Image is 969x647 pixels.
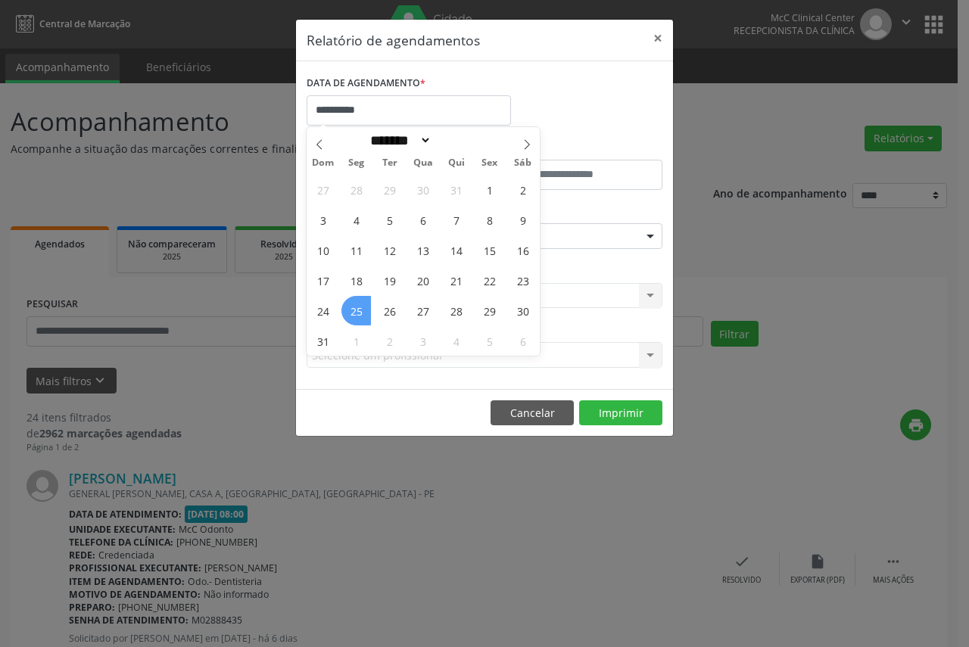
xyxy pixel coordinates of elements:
span: Agosto 24, 2025 [308,296,338,325]
span: Setembro 4, 2025 [441,326,471,356]
span: Agosto 4, 2025 [341,205,371,235]
button: Imprimir [579,400,662,426]
span: Agosto 11, 2025 [341,235,371,265]
span: Setembro 6, 2025 [508,326,537,356]
span: Agosto 12, 2025 [375,235,404,265]
span: Setembro 3, 2025 [408,326,438,356]
span: Agosto 28, 2025 [441,296,471,325]
span: Qui [440,158,473,168]
span: Agosto 5, 2025 [375,205,404,235]
span: Julho 27, 2025 [308,175,338,204]
span: Agosto 17, 2025 [308,266,338,295]
label: DATA DE AGENDAMENTO [307,72,425,95]
span: Sáb [506,158,540,168]
span: Agosto 10, 2025 [308,235,338,265]
span: Agosto 18, 2025 [341,266,371,295]
span: Agosto 19, 2025 [375,266,404,295]
span: Agosto 7, 2025 [441,205,471,235]
span: Julho 31, 2025 [441,175,471,204]
span: Setembro 2, 2025 [375,326,404,356]
label: ATÉ [488,136,662,160]
span: Qua [407,158,440,168]
span: Agosto 21, 2025 [441,266,471,295]
span: Agosto 20, 2025 [408,266,438,295]
button: Close [643,20,673,57]
span: Agosto 8, 2025 [475,205,504,235]
span: Agosto 29, 2025 [475,296,504,325]
input: Year [432,132,481,148]
span: Agosto 14, 2025 [441,235,471,265]
span: Julho 30, 2025 [408,175,438,204]
select: Month [365,132,432,148]
h5: Relatório de agendamentos [307,30,480,50]
span: Agosto 30, 2025 [508,296,537,325]
span: Agosto 9, 2025 [508,205,537,235]
button: Cancelar [491,400,574,426]
span: Agosto 31, 2025 [308,326,338,356]
span: Julho 29, 2025 [375,175,404,204]
span: Agosto 27, 2025 [408,296,438,325]
span: Agosto 23, 2025 [508,266,537,295]
span: Agosto 16, 2025 [508,235,537,265]
span: Agosto 2, 2025 [508,175,537,204]
span: Agosto 25, 2025 [341,296,371,325]
span: Sex [473,158,506,168]
span: Ter [373,158,407,168]
span: Agosto 22, 2025 [475,266,504,295]
span: Agosto 6, 2025 [408,205,438,235]
span: Agosto 26, 2025 [375,296,404,325]
span: Julho 28, 2025 [341,175,371,204]
span: Seg [340,158,373,168]
span: Setembro 5, 2025 [475,326,504,356]
span: Agosto 1, 2025 [475,175,504,204]
span: Agosto 3, 2025 [308,205,338,235]
span: Agosto 15, 2025 [475,235,504,265]
span: Setembro 1, 2025 [341,326,371,356]
span: Dom [307,158,340,168]
span: Agosto 13, 2025 [408,235,438,265]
